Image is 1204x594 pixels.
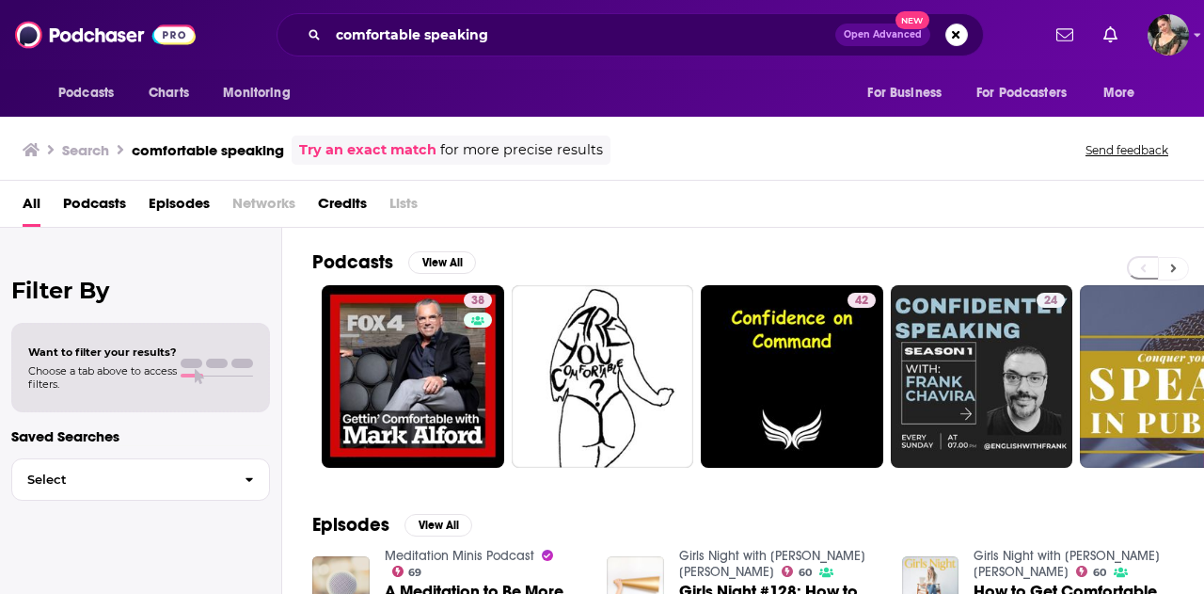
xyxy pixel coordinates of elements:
[12,474,230,486] span: Select
[11,458,270,501] button: Select
[408,251,476,274] button: View All
[471,292,484,311] span: 38
[799,569,812,577] span: 60
[440,139,603,161] span: for more precise results
[149,80,189,106] span: Charts
[701,285,883,468] a: 42
[312,250,393,274] h2: Podcasts
[1148,14,1189,56] span: Logged in as Flossie22
[62,141,109,159] h3: Search
[855,292,868,311] span: 42
[1148,14,1189,56] img: User Profile
[974,548,1160,580] a: Girls Night with Stephanie May Wilson
[328,20,835,50] input: Search podcasts, credits, & more...
[1148,14,1189,56] button: Show profile menu
[232,188,295,227] span: Networks
[408,569,421,577] span: 69
[63,188,126,227] a: Podcasts
[23,188,40,227] a: All
[835,24,930,46] button: Open AdvancedNew
[136,75,200,111] a: Charts
[28,345,177,359] span: Want to filter your results?
[964,75,1094,111] button: open menu
[277,13,984,56] div: Search podcasts, credits, & more...
[392,566,422,577] a: 69
[28,364,177,391] span: Choose a tab above to access filters.
[844,30,922,40] span: Open Advanced
[1093,569,1106,577] span: 60
[15,17,196,53] img: Podchaser - Follow, Share and Rate Podcasts
[385,548,534,564] a: Meditation Minis Podcast
[149,188,210,227] a: Episodes
[891,285,1073,468] a: 24
[45,75,138,111] button: open menu
[11,277,270,304] h2: Filter By
[312,250,476,274] a: PodcastsView All
[976,80,1067,106] span: For Podcasters
[854,75,965,111] button: open menu
[848,293,876,308] a: 42
[318,188,367,227] a: Credits
[1090,75,1159,111] button: open menu
[11,427,270,445] p: Saved Searches
[299,139,436,161] a: Try an exact match
[1103,80,1135,106] span: More
[895,11,929,29] span: New
[322,285,504,468] a: 38
[389,188,418,227] span: Lists
[464,293,492,308] a: 38
[1044,292,1057,311] span: 24
[223,80,290,106] span: Monitoring
[404,514,472,537] button: View All
[1076,566,1106,577] a: 60
[132,141,284,159] h3: comfortable speaking
[867,80,942,106] span: For Business
[1080,142,1174,158] button: Send feedback
[210,75,314,111] button: open menu
[1049,19,1081,51] a: Show notifications dropdown
[58,80,114,106] span: Podcasts
[782,566,812,577] a: 60
[1037,293,1065,308] a: 24
[312,513,389,537] h2: Episodes
[312,513,472,537] a: EpisodesView All
[679,548,865,580] a: Girls Night with Stephanie May Wilson
[1096,19,1125,51] a: Show notifications dropdown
